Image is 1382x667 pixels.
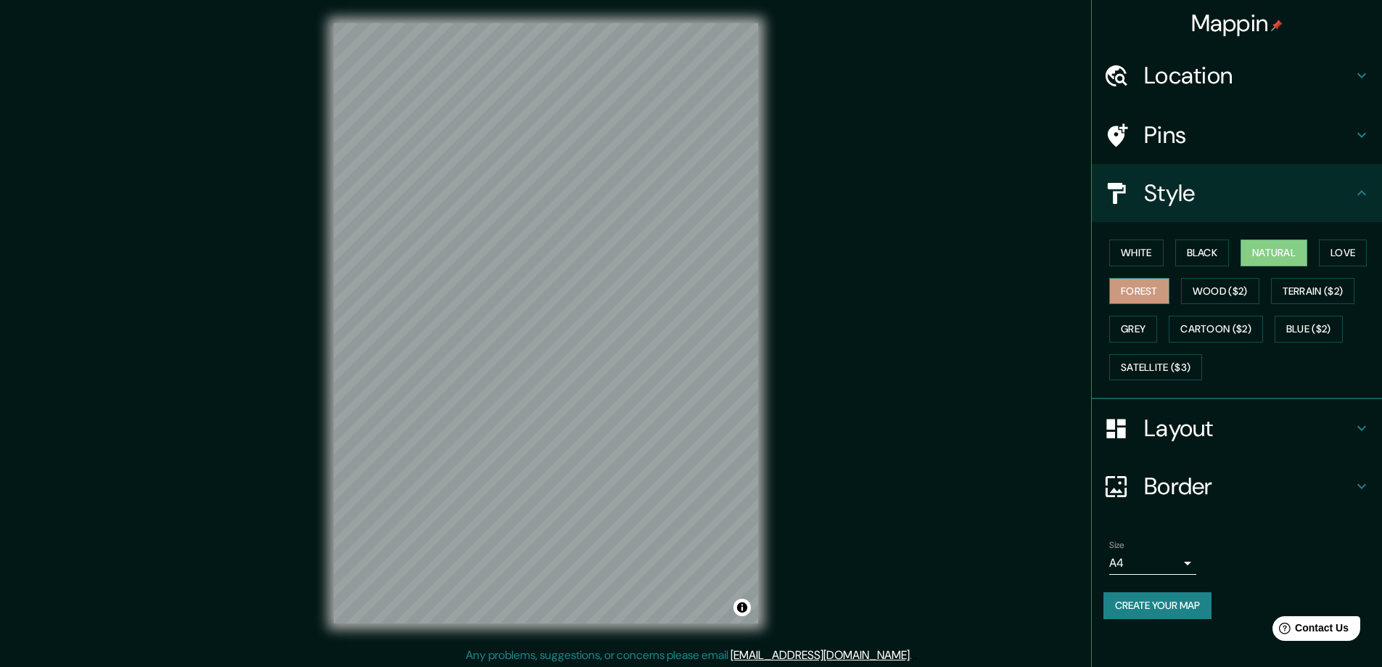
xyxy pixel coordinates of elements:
[1169,316,1263,343] button: Cartoon ($2)
[731,647,910,663] a: [EMAIL_ADDRESS][DOMAIN_NAME]
[1092,46,1382,105] div: Location
[1109,316,1157,343] button: Grey
[1092,399,1382,457] div: Layout
[1109,539,1124,552] label: Size
[914,647,917,664] div: .
[1092,164,1382,222] div: Style
[1181,278,1259,305] button: Wood ($2)
[1241,240,1307,266] button: Natural
[1144,472,1353,501] h4: Border
[1109,552,1196,575] div: A4
[466,647,912,664] p: Any problems, suggestions, or concerns please email .
[1175,240,1230,266] button: Black
[1191,9,1283,38] h4: Mappin
[1253,610,1366,651] iframe: Help widget launcher
[1144,414,1353,443] h4: Layout
[1109,240,1164,266] button: White
[1319,240,1367,266] button: Love
[334,23,758,623] canvas: Map
[912,647,914,664] div: .
[1271,278,1355,305] button: Terrain ($2)
[1109,278,1169,305] button: Forest
[733,599,751,616] button: Toggle attribution
[1271,20,1283,31] img: pin-icon.png
[1144,61,1353,90] h4: Location
[1092,457,1382,515] div: Border
[1103,592,1212,619] button: Create your map
[1144,120,1353,150] h4: Pins
[1144,179,1353,208] h4: Style
[1109,354,1202,381] button: Satellite ($3)
[1092,106,1382,164] div: Pins
[1275,316,1343,343] button: Blue ($2)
